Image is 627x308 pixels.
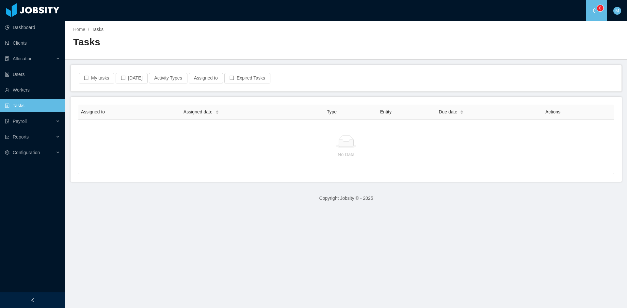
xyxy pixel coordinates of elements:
i: icon: solution [5,56,9,61]
i: icon: caret-up [460,109,464,111]
span: Payroll [13,119,27,124]
i: icon: caret-down [460,112,464,114]
a: icon: userWorkers [5,83,60,96]
span: M [615,7,619,15]
span: Type [327,109,337,114]
a: icon: profileTasks [5,99,60,112]
footer: Copyright Jobsity © - 2025 [65,187,627,210]
span: Tasks [92,27,104,32]
h2: Tasks [73,36,346,49]
span: Allocation [13,56,33,61]
button: icon: borderExpired Tasks [224,73,270,83]
span: Entity [380,109,392,114]
i: icon: caret-down [215,112,219,114]
i: icon: caret-up [215,109,219,111]
button: Assigned to [189,73,223,83]
i: icon: setting [5,150,9,155]
span: / [88,27,89,32]
div: Sort [460,109,464,114]
a: icon: auditClients [5,37,60,50]
i: icon: file-protect [5,119,9,124]
span: Reports [13,134,29,139]
sup: 0 [597,5,603,11]
a: icon: robotUsers [5,68,60,81]
a: icon: pie-chartDashboard [5,21,60,34]
i: icon: line-chart [5,135,9,139]
p: No Data [84,151,609,158]
span: Actions [545,109,560,114]
button: icon: borderMy tasks [79,73,114,83]
span: Assigned to [81,109,105,114]
a: Home [73,27,85,32]
div: Sort [215,109,219,114]
span: Due date [439,109,457,115]
button: icon: border[DATE] [116,73,148,83]
i: icon: bell [592,8,597,13]
button: Activity Types [149,73,187,83]
span: Assigned date [184,109,213,115]
span: Configuration [13,150,40,155]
